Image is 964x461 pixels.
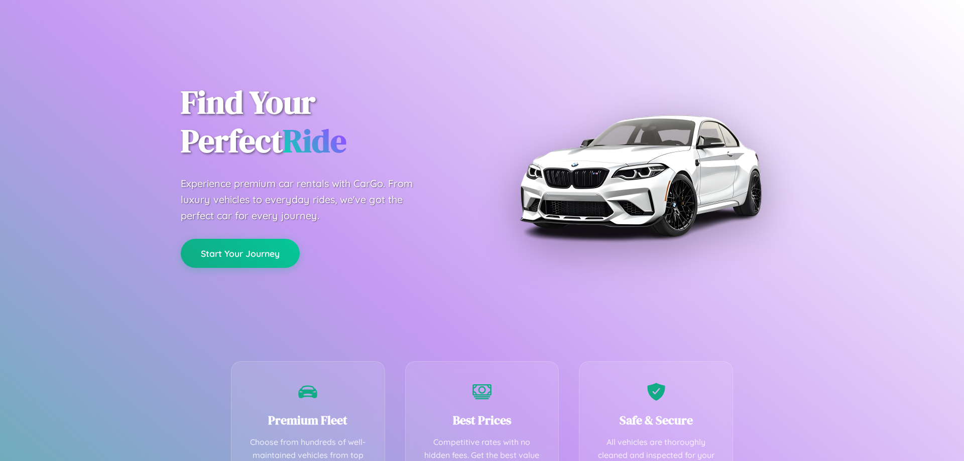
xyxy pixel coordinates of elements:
[515,50,766,301] img: Premium BMW car rental vehicle
[283,119,346,163] span: Ride
[594,412,717,428] h3: Safe & Secure
[247,412,370,428] h3: Premium Fleet
[181,176,432,224] p: Experience premium car rentals with CarGo. From luxury vehicles to everyday rides, we've got the ...
[181,239,300,268] button: Start Your Journey
[421,412,544,428] h3: Best Prices
[181,83,467,161] h1: Find Your Perfect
